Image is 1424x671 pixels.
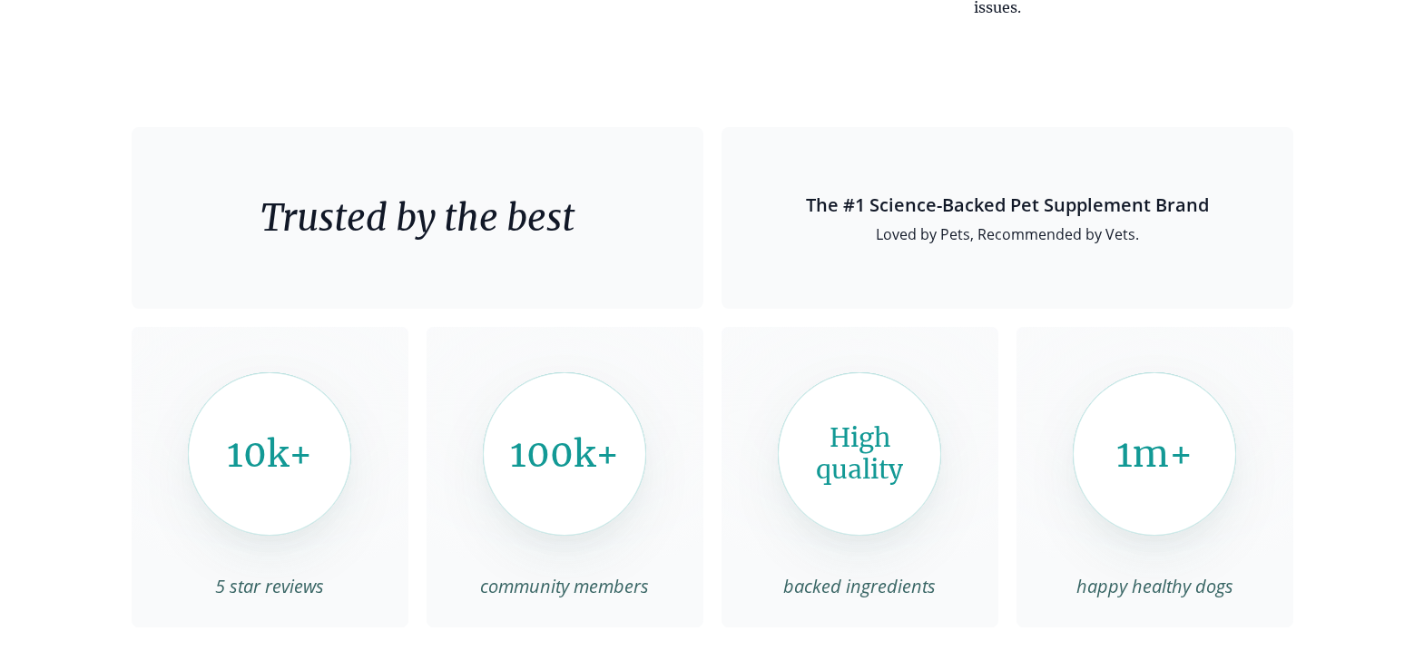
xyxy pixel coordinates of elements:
span: community members [427,574,703,598]
span: 10k+ [227,431,312,477]
span: 100k+ [510,431,619,477]
h2: Trusted by the best [260,195,575,241]
p: The #1 Science-Backed Pet Supplement Brand [806,192,1209,217]
span: backed ingredients [722,574,998,598]
span: 1m+ [1116,431,1193,477]
span: High quality [816,422,903,486]
span: Loved by Pets, Recommended by Vets. [876,224,1139,244]
span: happy healthy dogs [1016,574,1293,598]
span: 5 star reviews [132,574,408,598]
